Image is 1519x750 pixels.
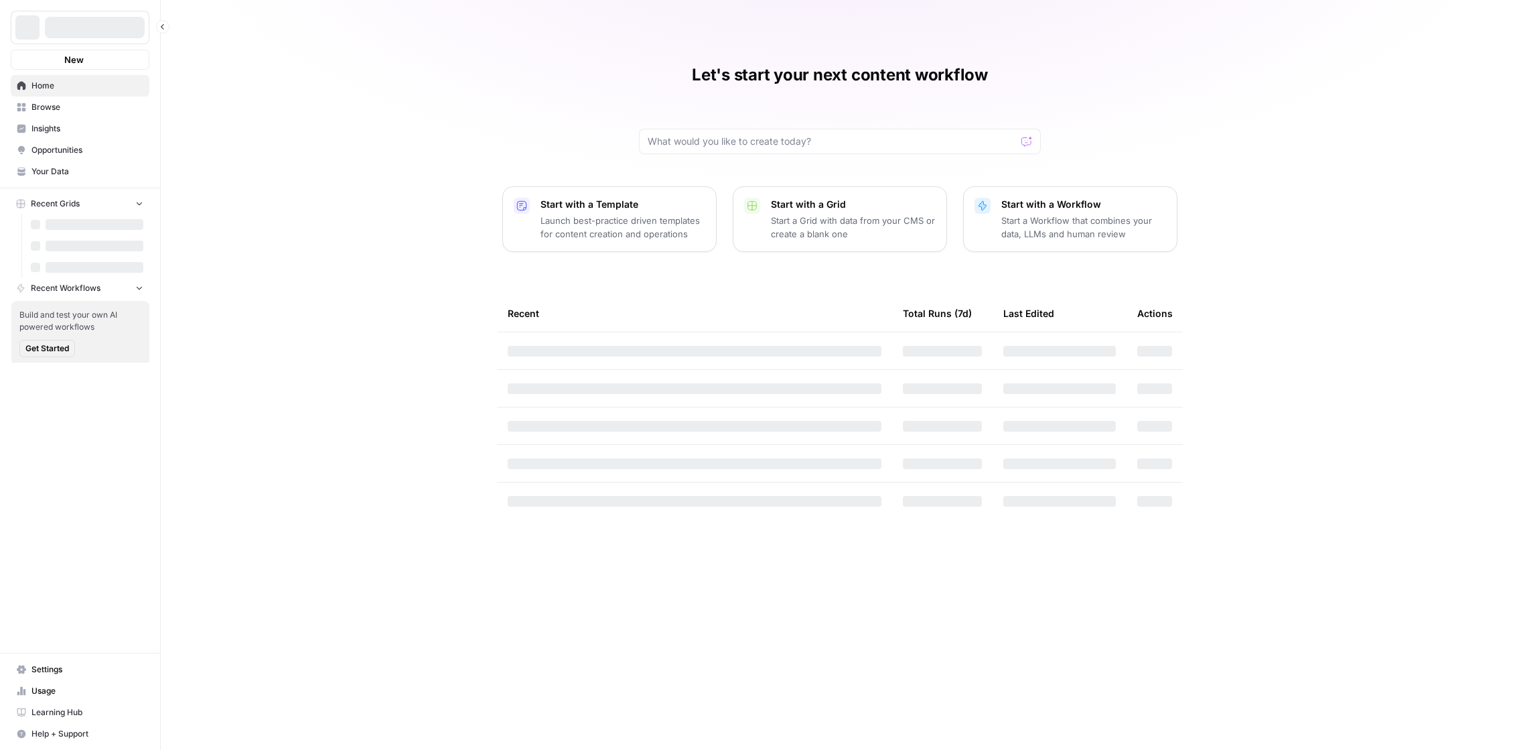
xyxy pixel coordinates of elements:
p: Start with a Template [540,198,705,211]
span: Build and test your own AI powered workflows [19,309,141,333]
span: Home [31,80,143,92]
button: Help + Support [11,723,149,745]
div: Recent [508,295,881,332]
div: Last Edited [1003,295,1054,332]
a: Usage [11,680,149,702]
span: New [64,53,84,66]
p: Start with a Workflow [1001,198,1166,211]
a: Home [11,75,149,97]
a: Browse [11,97,149,118]
div: Total Runs (7d) [903,295,972,332]
span: Usage [31,685,143,697]
button: Start with a GridStart a Grid with data from your CMS or create a blank one [733,186,947,252]
a: Learning Hub [11,702,149,723]
span: Opportunities [31,144,143,156]
span: Your Data [31,166,143,178]
span: Settings [31,664,143,676]
div: Actions [1137,295,1173,332]
p: Start with a Grid [771,198,936,211]
span: Recent Grids [31,198,80,210]
span: Help + Support [31,728,143,740]
span: Recent Workflows [31,282,100,294]
span: Insights [31,123,143,135]
span: Get Started [25,342,69,355]
a: Your Data [11,161,149,182]
button: New [11,50,149,70]
a: Opportunities [11,139,149,161]
button: Start with a WorkflowStart a Workflow that combines your data, LLMs and human review [963,186,1177,252]
button: Recent Workflows [11,278,149,298]
span: Learning Hub [31,706,143,718]
span: Browse [31,101,143,113]
a: Settings [11,659,149,680]
p: Launch best-practice driven templates for content creation and operations [540,214,705,241]
button: Start with a TemplateLaunch best-practice driven templates for content creation and operations [502,186,717,252]
input: What would you like to create today? [648,135,1016,148]
a: Insights [11,118,149,139]
button: Get Started [19,340,75,357]
h1: Let's start your next content workflow [692,64,988,86]
p: Start a Grid with data from your CMS or create a blank one [771,214,936,241]
button: Recent Grids [11,194,149,214]
p: Start a Workflow that combines your data, LLMs and human review [1001,214,1166,241]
